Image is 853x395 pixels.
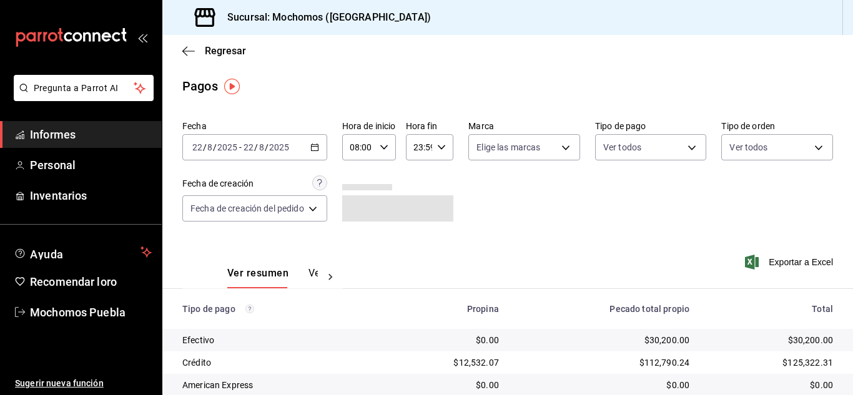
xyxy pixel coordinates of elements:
[9,90,154,104] a: Pregunta a Parrot AI
[243,142,254,152] input: --
[603,142,641,152] font: Ver todos
[30,275,117,288] font: Recomendar loro
[476,142,540,152] font: Elige las marcas
[721,121,775,131] font: Tipo de orden
[30,128,76,141] font: Informes
[190,203,304,213] font: Fecha de creación del pedido
[227,266,318,288] div: pestañas de navegación
[254,142,258,152] font: /
[342,121,396,131] font: Hora de inicio
[453,358,499,368] font: $12,532.07
[406,121,438,131] font: Hora fin
[182,304,235,314] font: Tipo de pago
[217,142,238,152] input: ----
[182,335,214,345] font: Efectivo
[30,158,76,172] font: Personal
[227,267,288,279] font: Ver resumen
[788,335,834,345] font: $30,200.00
[810,380,833,390] font: $0.00
[192,142,203,152] input: --
[30,306,126,319] font: Mochomos Puebla
[224,79,240,94] img: Marcador de información sobre herramientas
[213,142,217,152] font: /
[476,335,499,345] font: $0.00
[203,142,207,152] font: /
[666,380,689,390] font: $0.00
[265,142,269,152] font: /
[182,358,211,368] font: Crédito
[639,358,690,368] font: $112,790.24
[245,305,254,313] svg: Los pagos realizados con Pay y otras terminales son montos brutos.
[207,142,213,152] input: --
[182,121,207,131] font: Fecha
[259,142,265,152] input: --
[182,79,218,94] font: Pagos
[34,83,119,93] font: Pregunta a Parrot AI
[227,11,431,23] font: Sucursal: Mochomos ([GEOGRAPHIC_DATA])
[644,335,690,345] font: $30,200.00
[239,142,242,152] font: -
[467,304,499,314] font: Propina
[182,178,254,188] font: Fecha de creación
[30,189,87,202] font: Inventarios
[729,142,767,152] font: Ver todos
[769,257,833,267] font: Exportar a Excel
[205,45,246,57] font: Regresar
[595,121,646,131] font: Tipo de pago
[182,380,253,390] font: American Express
[476,380,499,390] font: $0.00
[747,255,833,270] button: Exportar a Excel
[782,358,833,368] font: $125,322.31
[308,267,355,279] font: Ver pagos
[182,45,246,57] button: Regresar
[269,142,290,152] input: ----
[812,304,833,314] font: Total
[468,121,494,131] font: Marca
[30,248,64,261] font: Ayuda
[14,75,154,101] button: Pregunta a Parrot AI
[137,32,147,42] button: abrir_cajón_menú
[609,304,689,314] font: Pecado total propio
[15,378,104,388] font: Sugerir nueva función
